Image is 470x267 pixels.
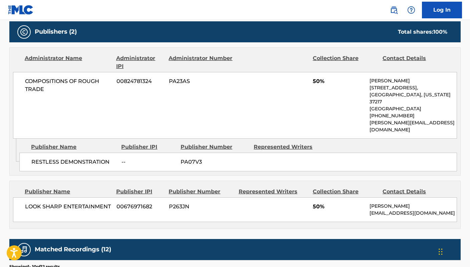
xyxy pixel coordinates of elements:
p: [PERSON_NAME][EMAIL_ADDRESS][DOMAIN_NAME] [370,119,457,133]
span: 50% [313,203,365,211]
div: Publisher IPI [121,143,176,151]
div: Collection Share [313,188,378,196]
p: [GEOGRAPHIC_DATA], [US_STATE] 37217 [370,91,457,105]
p: [PERSON_NAME] [370,77,457,84]
span: RESTLESS DEMONSTRATION [31,158,116,166]
p: [EMAIL_ADDRESS][DOMAIN_NAME] [370,210,457,217]
span: COMPOSITIONS OF ROUGH TRADE [25,77,111,93]
div: Drag [439,242,443,262]
img: help [407,6,415,14]
div: Publisher Name [31,143,116,151]
span: 00824781324 [116,77,164,85]
div: Publisher Number [181,143,249,151]
div: Publisher Name [25,188,111,196]
img: Publishers [20,28,28,36]
p: [PHONE_NUMBER] [370,112,457,119]
div: Administrator IPI [116,54,164,70]
div: Contact Details [383,54,447,70]
span: PA07V3 [181,158,249,166]
span: P263JN [169,203,234,211]
span: PA23AS [169,77,234,85]
div: Contact Details [383,188,447,196]
span: 50% [313,77,365,85]
p: [PERSON_NAME] [370,203,457,210]
div: Collection Share [313,54,378,70]
div: Help [405,3,418,17]
span: LOOK SHARP ENTERTAINMENT [25,203,111,211]
a: Log In [422,2,462,18]
iframe: Chat Widget [437,235,470,267]
div: Administrator Name [25,54,111,70]
div: Publisher IPI [116,188,164,196]
img: search [390,6,398,14]
p: [GEOGRAPHIC_DATA] [370,105,457,112]
a: Public Search [387,3,401,17]
h5: Matched Recordings (12) [35,246,111,253]
div: Represented Writers [239,188,308,196]
h5: Publishers (2) [35,28,77,36]
div: Administrator Number [169,54,233,70]
div: Represented Writers [254,143,322,151]
div: Total shares: [398,28,447,36]
img: Matched Recordings [20,246,28,254]
p: [STREET_ADDRESS], [370,84,457,91]
img: MLC Logo [8,5,34,15]
span: -- [122,158,176,166]
span: 100 % [433,29,447,35]
div: Publisher Number [169,188,233,196]
span: 00676971682 [116,203,164,211]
